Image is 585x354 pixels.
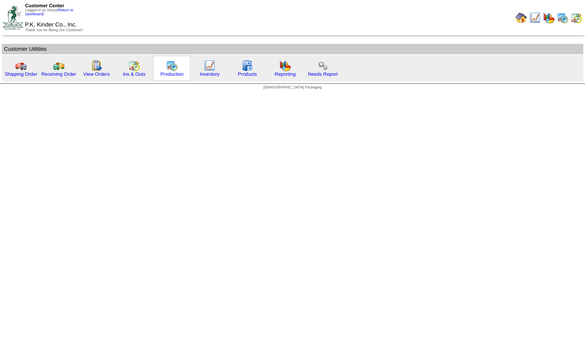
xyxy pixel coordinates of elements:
[91,60,102,71] img: workorder.gif
[275,71,296,77] a: Reporting
[25,8,73,16] span: Logged in as Sstory
[204,60,215,71] img: line_graph.gif
[123,71,145,77] a: Ins & Outs
[5,71,37,77] a: Shipping Order
[25,3,64,8] span: Customer Center
[317,60,329,71] img: workflow.png
[570,12,582,24] img: calendarinout.gif
[529,12,541,24] img: line_graph.gif
[3,5,23,30] img: ZoRoCo_Logo(Green%26Foil)%20jpg.webp
[83,71,110,77] a: View Orders
[166,60,178,71] img: calendarprod.gif
[263,86,322,89] span: [DEMOGRAPHIC_DATA] Packaging
[2,44,583,54] td: Customer Utilities
[15,60,27,71] img: truck.gif
[200,71,220,77] a: Inventory
[160,71,184,77] a: Production
[128,60,140,71] img: calendarinout.gif
[25,28,83,32] span: Thank You for Being Our Customer!
[543,12,555,24] img: graph.gif
[557,12,568,24] img: calendarprod.gif
[279,60,291,71] img: graph.gif
[238,71,257,77] a: Products
[25,22,77,28] span: P.K, Kinder Co., Inc.
[308,71,338,77] a: Needs Report
[25,8,73,16] a: (Return to Dashboard)
[53,60,65,71] img: truck2.gif
[515,12,527,24] img: home.gif
[41,71,76,77] a: Receiving Order
[242,60,253,71] img: cabinet.gif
